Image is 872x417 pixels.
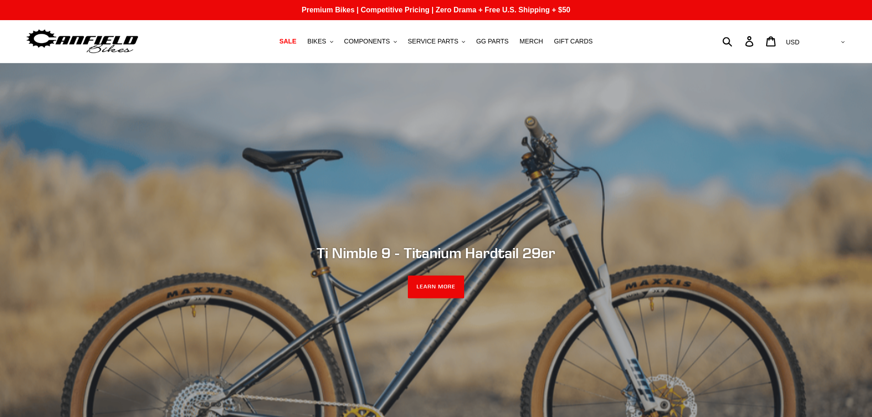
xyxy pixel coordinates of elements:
a: SALE [275,35,301,48]
span: GIFT CARDS [554,38,593,45]
span: BIKES [307,38,326,45]
span: GG PARTS [476,38,509,45]
button: COMPONENTS [340,35,401,48]
button: BIKES [303,35,337,48]
span: COMPONENTS [344,38,390,45]
span: SALE [279,38,296,45]
a: MERCH [515,35,547,48]
span: MERCH [520,38,543,45]
img: Canfield Bikes [25,27,140,56]
a: GIFT CARDS [549,35,597,48]
span: SERVICE PARTS [408,38,458,45]
a: GG PARTS [471,35,513,48]
a: LEARN MORE [408,276,464,298]
input: Search [727,31,751,51]
button: SERVICE PARTS [403,35,470,48]
h2: Ti Nimble 9 - Titanium Hardtail 29er [187,244,686,262]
